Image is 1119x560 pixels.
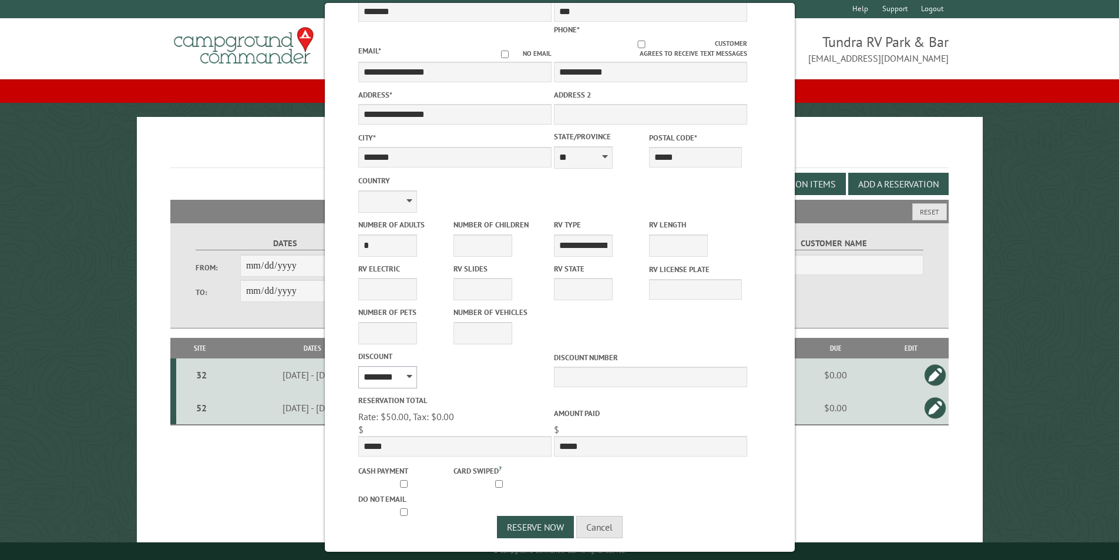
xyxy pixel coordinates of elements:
div: [DATE] - [DATE] [226,402,399,414]
input: Customer agrees to receive text messages [567,41,715,48]
th: Dates [224,338,401,358]
th: Site [176,338,224,358]
span: Rate: $50.00, Tax: $0.00 [358,411,454,422]
label: Address 2 [554,89,747,100]
div: [DATE] - [DATE] [226,369,399,381]
label: RV State [554,263,647,274]
span: $ [358,424,364,435]
label: RV Length [649,219,742,230]
label: Discount [358,351,552,362]
button: Cancel [576,516,623,538]
label: Reservation Total [358,395,552,406]
td: $0.00 [798,358,873,391]
img: Campground Commander [170,23,317,69]
label: Customer Name [744,237,923,250]
label: RV Slides [453,263,546,274]
label: City [358,132,552,143]
label: RV License Plate [649,264,742,275]
label: Country [358,175,552,186]
label: Card swiped [453,464,546,477]
span: $ [554,424,559,435]
h1: Reservations [170,136,949,168]
button: Reset [912,203,947,220]
div: 52 [181,402,222,414]
button: Add a Reservation [848,173,949,195]
a: ? [499,464,502,472]
small: © Campground Commander LLC. All rights reserved. [493,547,626,555]
button: Reserve Now [497,516,574,538]
label: Customer agrees to receive text messages [554,39,747,59]
h2: Filters [170,200,949,222]
label: Number of Pets [358,307,451,318]
th: Edit [873,338,949,358]
td: $0.00 [798,391,873,425]
label: Address [358,89,552,100]
input: No email [487,51,523,58]
label: State/Province [554,131,647,142]
label: RV Type [554,219,647,230]
label: To: [196,287,240,298]
label: Dates [196,237,375,250]
label: From: [196,262,240,273]
label: Do not email [358,494,451,505]
label: Amount paid [554,408,747,419]
label: Discount Number [554,352,747,363]
label: Number of Children [453,219,546,230]
label: Phone [554,25,580,35]
th: Due [798,338,873,358]
label: RV Electric [358,263,451,274]
button: Edit Add-on Items [745,173,846,195]
div: 32 [181,369,222,381]
label: Number of Vehicles [453,307,546,318]
label: Cash payment [358,465,451,477]
label: Email [358,46,381,56]
label: Postal Code [649,132,742,143]
label: No email [487,49,552,59]
label: Number of Adults [358,219,451,230]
